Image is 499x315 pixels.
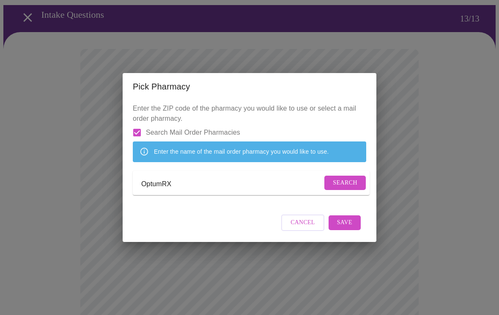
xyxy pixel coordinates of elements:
button: Search [324,176,366,190]
button: Cancel [281,215,324,231]
div: Enter the name of the mail order pharmacy you would like to use. [154,144,329,159]
span: Save [337,217,352,228]
span: Search Mail Order Pharmacies [146,128,240,138]
span: Search [333,178,357,188]
h2: Pick Pharmacy [133,80,366,93]
span: Cancel [291,217,315,228]
p: Enter the ZIP code of the pharmacy you would like to use or select a mail order pharmacy. [133,103,366,202]
button: Save [329,215,361,230]
input: Send a message to your care team [141,178,322,191]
